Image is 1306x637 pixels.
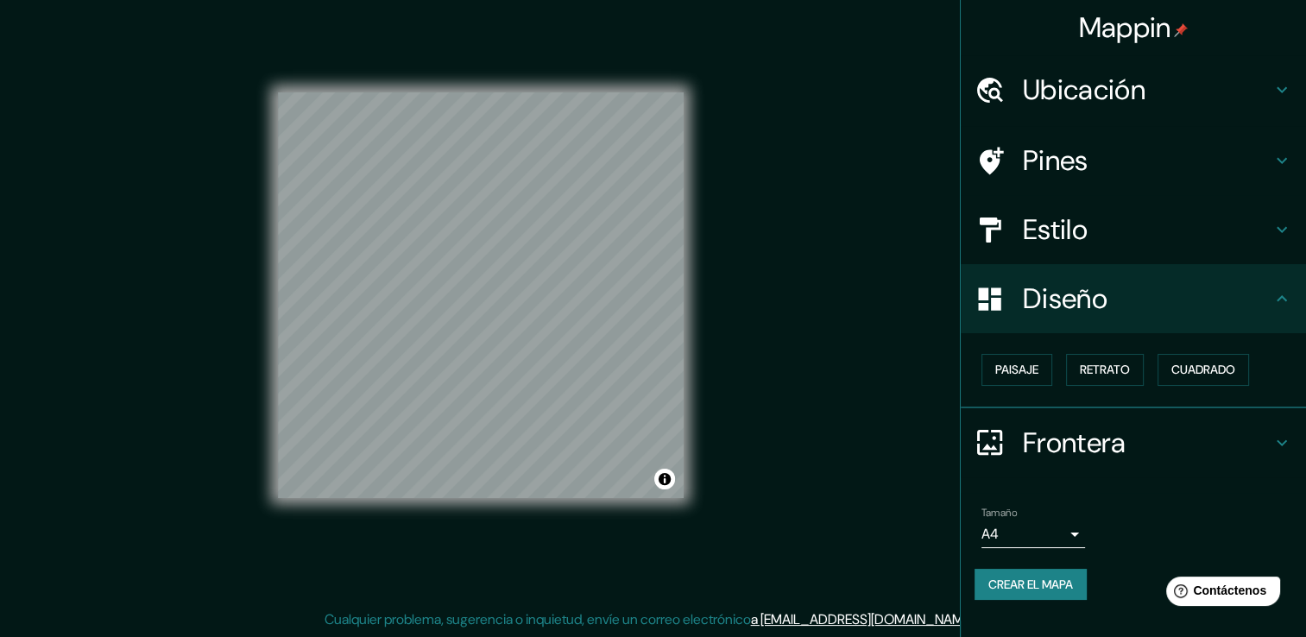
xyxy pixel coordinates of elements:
[961,264,1306,333] div: Diseño
[1023,73,1271,107] h4: Ubicación
[981,505,1017,520] label: Tamaño
[325,609,976,630] p: Cualquier problema, sugerencia o inquietud, envíe un correo electrónico .
[981,354,1052,386] button: Paisaje
[975,569,1087,601] button: Crear el mapa
[981,520,1085,548] div: A4
[1023,281,1271,316] h4: Diseño
[1023,212,1271,247] h4: Estilo
[1174,23,1188,37] img: pin-icon.png
[995,359,1038,381] font: Paisaje
[654,469,675,489] button: Alternar atribución
[961,55,1306,124] div: Ubicación
[988,574,1073,596] font: Crear el mapa
[1152,570,1287,618] iframe: Help widget launcher
[1023,426,1271,460] h4: Frontera
[961,126,1306,195] div: Pines
[278,92,684,498] canvas: Mapa
[1158,354,1249,386] button: Cuadrado
[751,610,974,628] a: a [EMAIL_ADDRESS][DOMAIN_NAME]
[1066,354,1144,386] button: Retrato
[1023,143,1271,178] h4: Pines
[961,195,1306,264] div: Estilo
[1079,9,1171,46] font: Mappin
[1080,359,1130,381] font: Retrato
[1171,359,1235,381] font: Cuadrado
[961,408,1306,477] div: Frontera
